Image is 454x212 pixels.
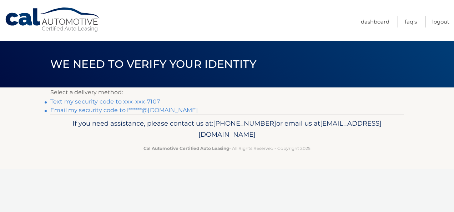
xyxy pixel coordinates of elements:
[50,98,160,105] a: Text my security code to xxx-xxx-7107
[143,146,229,151] strong: Cal Automotive Certified Auto Leasing
[50,87,404,97] p: Select a delivery method:
[213,119,276,127] span: [PHONE_NUMBER]
[55,118,399,141] p: If you need assistance, please contact us at: or email us at
[432,16,449,27] a: Logout
[5,7,101,32] a: Cal Automotive
[55,145,399,152] p: - All Rights Reserved - Copyright 2025
[50,107,198,113] a: Email my security code to l******@[DOMAIN_NAME]
[361,16,389,27] a: Dashboard
[50,57,256,71] span: We need to verify your identity
[405,16,417,27] a: FAQ's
